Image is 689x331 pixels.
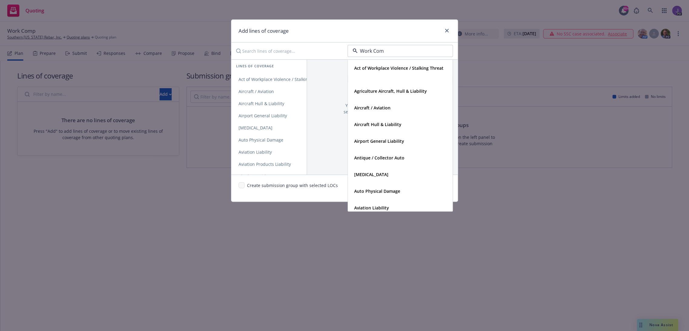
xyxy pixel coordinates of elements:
[232,45,343,57] input: Search lines of coverage...
[236,63,274,69] span: Lines of coverage
[354,188,400,194] strong: Auto Physical Damage
[354,105,391,111] strong: Aircraft / Aviation
[231,125,280,131] span: [MEDICAL_DATA]
[231,89,281,94] span: Aircraft / Aviation
[443,27,450,34] a: close
[239,27,289,35] h1: Add lines of coverage
[343,102,421,121] span: You don't have any lines of coverage selected. Add some by selecting a line of coverage on the left.
[231,113,294,119] span: Airport General Liability
[231,101,292,106] span: Aircraft Hull & Liability
[231,76,332,82] span: Act of Workplace Violence / Stalking Threat
[354,172,388,177] strong: [MEDICAL_DATA]
[358,47,440,55] input: Filter by policy type
[231,173,280,179] span: Blanket Accident
[231,161,298,167] span: Aviation Products Liability
[354,122,401,127] strong: Aircraft Hull & Liability
[354,205,389,211] strong: Aviation Liability
[231,137,291,143] span: Auto Physical Damage
[247,182,338,194] span: Create submission group with selected LOCs
[354,88,427,94] strong: Agriculture Aircraft, Hull & Liability
[231,149,279,155] span: Aviation Liability
[354,155,404,161] strong: Antique / Collector Auto
[354,138,404,144] strong: Airport General Liability
[354,65,443,71] strong: Act of Workplace Violence / Stalking Threat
